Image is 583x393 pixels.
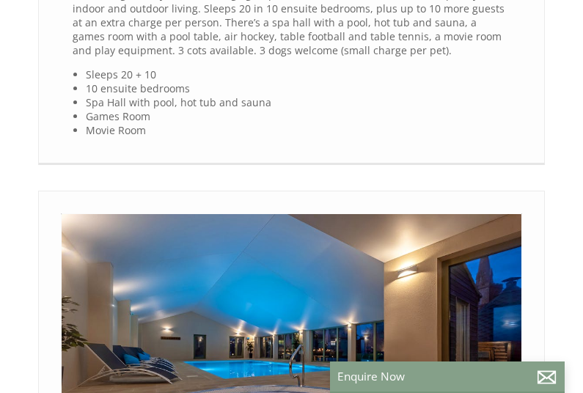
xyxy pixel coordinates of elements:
[86,81,510,95] li: 10 ensuite bedrooms
[86,109,510,123] li: Games Room
[86,67,510,81] li: Sleeps 20 + 10
[86,95,510,109] li: Spa Hall with pool, hot tub and sauna
[337,369,557,384] p: Enquire Now
[86,123,510,137] li: Movie Room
